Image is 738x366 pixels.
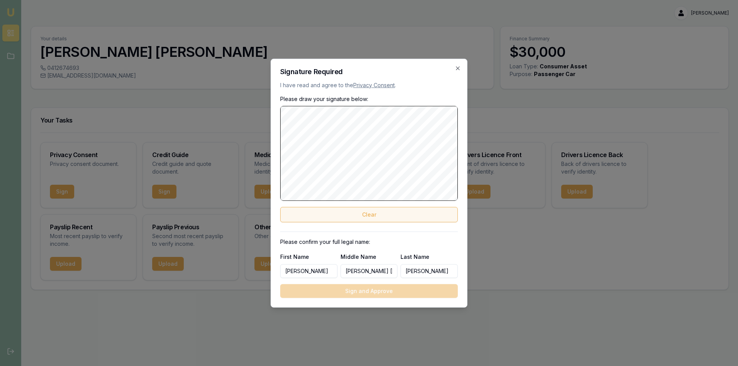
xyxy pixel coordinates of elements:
label: Middle Name [341,253,376,260]
p: I have read and agree to the . [280,81,458,89]
p: Please draw your signature below: [280,95,458,103]
p: Please confirm your full legal name: [280,238,458,246]
a: Privacy Consent [353,81,395,88]
button: Clear [280,207,458,222]
h2: Signature Required [280,68,458,75]
label: First Name [280,253,309,260]
label: Last Name [401,253,429,260]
